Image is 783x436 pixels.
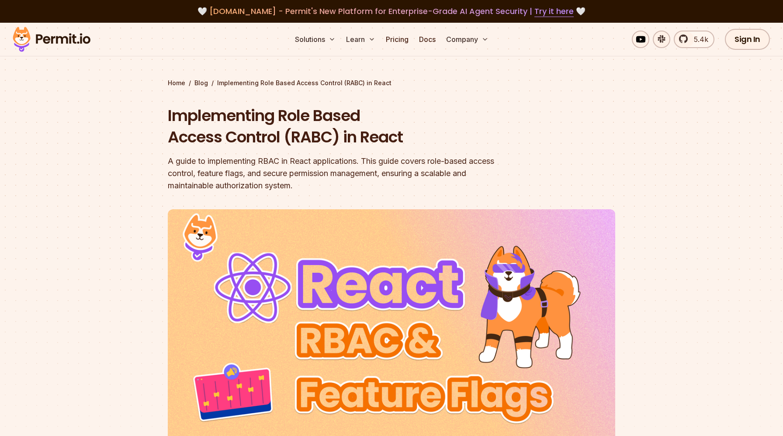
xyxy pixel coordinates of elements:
a: Blog [194,79,208,87]
button: Solutions [291,31,339,48]
a: Try it here [534,6,574,17]
img: Permit logo [9,24,94,54]
a: Pricing [382,31,412,48]
span: [DOMAIN_NAME] - Permit's New Platform for Enterprise-Grade AI Agent Security | [209,6,574,17]
div: / / [168,79,615,87]
a: 5.4k [674,31,714,48]
a: Docs [416,31,439,48]
div: A guide to implementing RBAC in React applications. This guide covers role-based access control, ... [168,155,503,192]
button: Learn [343,31,379,48]
button: Company [443,31,492,48]
span: 5.4k [689,34,708,45]
h1: Implementing Role Based Access Control (RABC) in React [168,105,503,148]
a: Sign In [725,29,770,50]
a: Home [168,79,185,87]
div: 🤍 🤍 [21,5,762,17]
